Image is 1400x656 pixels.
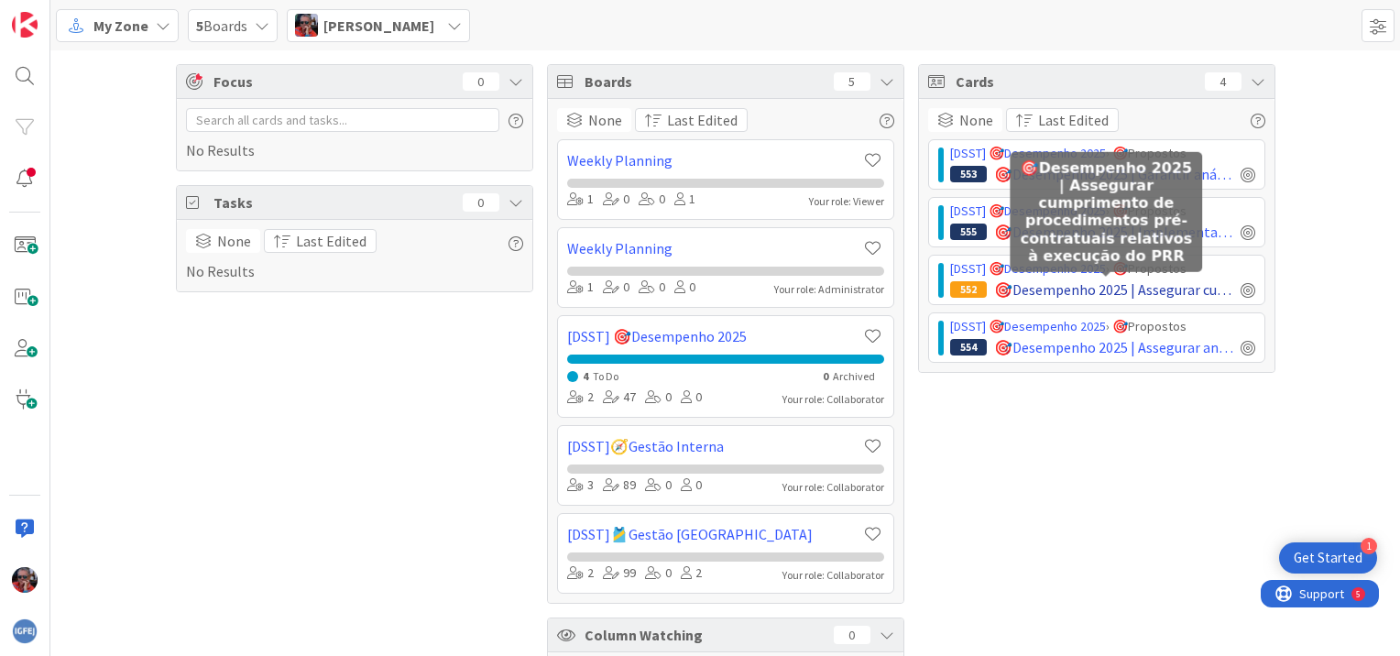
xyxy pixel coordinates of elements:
[834,72,870,91] div: 5
[567,563,594,584] div: 2
[1279,542,1377,574] div: Open Get Started checklist, remaining modules: 1
[567,435,862,457] a: [DSST]🧭Gestão Interna
[1294,549,1362,567] div: Get Started
[950,145,1106,161] a: [DSST] 🎯Desempenho 2025
[782,567,884,584] div: Your role: Collaborator
[1017,159,1195,265] h5: 🎯Desempenho 2025 | Assegurar cumprimento de procedimentos pré-contratuais relativos à execução do...
[95,7,100,22] div: 5
[645,388,672,408] div: 0
[567,476,594,496] div: 3
[196,16,203,35] b: 5
[12,567,38,593] img: PF
[950,260,1106,277] a: [DSST] 🎯Desempenho 2025
[950,259,1255,279] div: › 🎯Propostos
[834,626,870,644] div: 0
[603,563,636,584] div: 99
[994,221,1233,243] span: 🎯Desempenho 2025 | Implementar propostas de melhoria na utilização da PDGB-UTA para otimização da...
[645,476,672,496] div: 0
[639,190,665,210] div: 0
[186,229,523,282] div: No Results
[809,193,884,210] div: Your role: Viewer
[635,108,748,132] button: Last Edited
[994,336,1233,358] span: 🎯Desempenho 2025 | Assegurar análise e acompanhamento contínuo dos pedidos de PPP-AMA através da ...
[585,71,825,93] span: Boards
[186,108,523,161] div: No Results
[567,325,862,347] a: [DSST] 🎯Desempenho 2025
[588,109,622,131] span: None
[950,202,1106,219] a: [DSST] 🎯Desempenho 2025
[603,190,629,210] div: 0
[774,281,884,298] div: Your role: Administrator
[603,476,636,496] div: 89
[639,278,665,298] div: 0
[1205,72,1241,91] div: 4
[1038,109,1109,131] span: Last Edited
[213,191,454,213] span: Tasks
[567,388,594,408] div: 2
[956,71,1196,93] span: Cards
[567,523,862,545] a: [DSST]🎽Gestão [GEOGRAPHIC_DATA]
[264,229,377,253] button: Last Edited
[950,281,987,298] div: 552
[38,3,83,25] span: Support
[950,166,987,182] div: 553
[681,563,702,584] div: 2
[217,230,251,252] span: None
[994,279,1233,301] span: 🎯Desempenho 2025 | Assegurar cumprimento de procedimentos pré-contratuais relativos à execução do...
[994,163,1233,185] span: 🎯Desempenho 2025 | Garantir análise de todos os pedidos de PPP AMA enviados pelos organismos do M...
[593,369,618,383] span: To Do
[603,278,629,298] div: 0
[12,12,38,38] img: Visit kanbanzone.com
[950,317,1255,336] div: › 🎯Propostos
[585,624,825,646] span: Column Watching
[567,237,862,259] a: Weekly Planning
[950,318,1106,334] a: [DSST] 🎯Desempenho 2025
[959,109,993,131] span: None
[583,369,588,383] span: 4
[296,230,366,252] span: Last Edited
[213,71,448,93] span: Focus
[295,14,318,37] img: PF
[186,108,499,132] input: Search all cards and tasks...
[950,144,1255,163] div: › 🎯Propostos
[782,479,884,496] div: Your role: Collaborator
[93,15,148,37] span: My Zone
[463,193,499,212] div: 0
[674,190,695,210] div: 1
[950,202,1255,221] div: › 🎯Propostos
[674,278,695,298] div: 0
[323,15,434,37] span: [PERSON_NAME]
[681,388,702,408] div: 0
[681,476,702,496] div: 0
[603,388,636,408] div: 47
[667,109,738,131] span: Last Edited
[823,369,828,383] span: 0
[833,369,875,383] span: Archived
[567,190,594,210] div: 1
[782,391,884,408] div: Your role: Collaborator
[1006,108,1119,132] button: Last Edited
[1361,538,1377,554] div: 1
[12,618,38,644] img: avatar
[196,15,247,37] span: Boards
[463,72,499,91] div: 0
[567,149,862,171] a: Weekly Planning
[950,224,987,240] div: 555
[645,563,672,584] div: 0
[950,339,987,355] div: 554
[567,278,594,298] div: 1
